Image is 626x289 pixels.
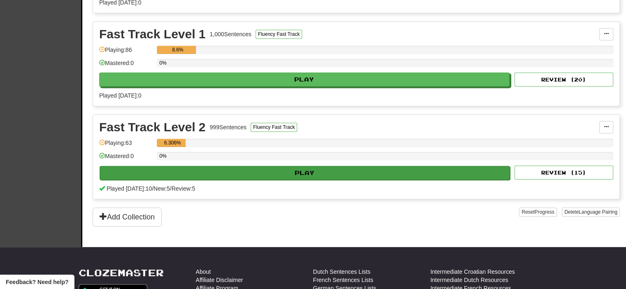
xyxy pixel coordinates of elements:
[170,185,172,192] span: /
[313,268,370,276] a: Dutch Sentences Lists
[562,207,620,217] button: DeleteLanguage Pairing
[159,139,186,147] div: 6.306%
[210,30,251,38] div: 1,000 Sentences
[99,139,153,152] div: Playing: 63
[152,185,154,192] span: /
[99,59,153,72] div: Mastered: 0
[100,166,510,180] button: Play
[99,28,206,40] div: Fast Track Level 1
[172,185,195,192] span: Review: 5
[159,46,196,54] div: 8.6%
[6,278,68,286] span: Open feedback widget
[93,207,162,226] button: Add Collection
[256,30,302,39] button: Fluency Fast Track
[79,268,164,278] a: Clozemaster
[99,92,141,99] span: Played [DATE]: 0
[99,152,153,165] div: Mastered: 0
[251,123,297,132] button: Fluency Fast Track
[210,123,247,131] div: 999 Sentences
[313,276,373,284] a: French Sentences Lists
[99,121,206,133] div: Fast Track Level 2
[431,276,508,284] a: Intermediate Dutch Resources
[196,276,243,284] a: Affiliate Disclaimer
[579,209,617,215] span: Language Pairing
[431,268,515,276] a: Intermediate Croatian Resources
[99,46,153,59] div: Playing: 86
[154,185,170,192] span: New: 5
[535,209,554,215] span: Progress
[107,185,152,192] span: Played [DATE]: 10
[196,268,211,276] a: About
[519,207,556,217] button: ResetProgress
[514,165,613,179] button: Review (15)
[99,72,510,86] button: Play
[514,72,613,86] button: Review (20)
